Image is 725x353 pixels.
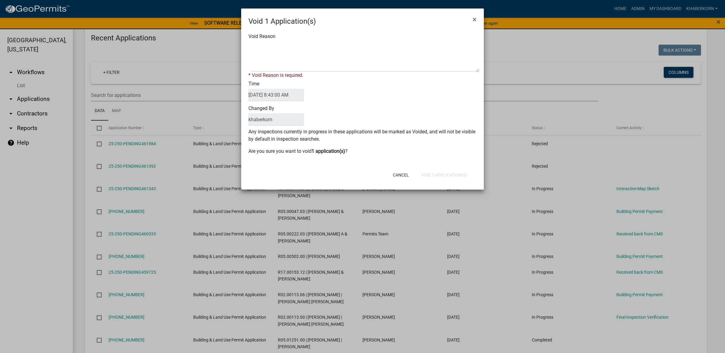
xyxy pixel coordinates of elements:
[248,34,275,39] label: Void Reason
[248,106,304,126] label: Changed By
[248,81,304,101] label: Time
[248,148,477,155] p: Are you sure you want to void ?
[248,113,304,126] input: BulkActionUser
[248,89,304,101] input: DateTime
[468,11,481,28] button: Close
[416,170,472,180] button: Void 1 Application(s)
[248,72,477,79] div: * Void Reason is required.
[312,148,345,154] b: 1 application(s)
[248,128,477,143] p: Any inspections currently in progress in these applications will be marked as Voided, and will no...
[388,170,414,180] button: Cancel
[248,16,316,27] h4: Void 1 Application(s)
[473,15,477,24] span: ×
[251,41,479,72] textarea: Void Reason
